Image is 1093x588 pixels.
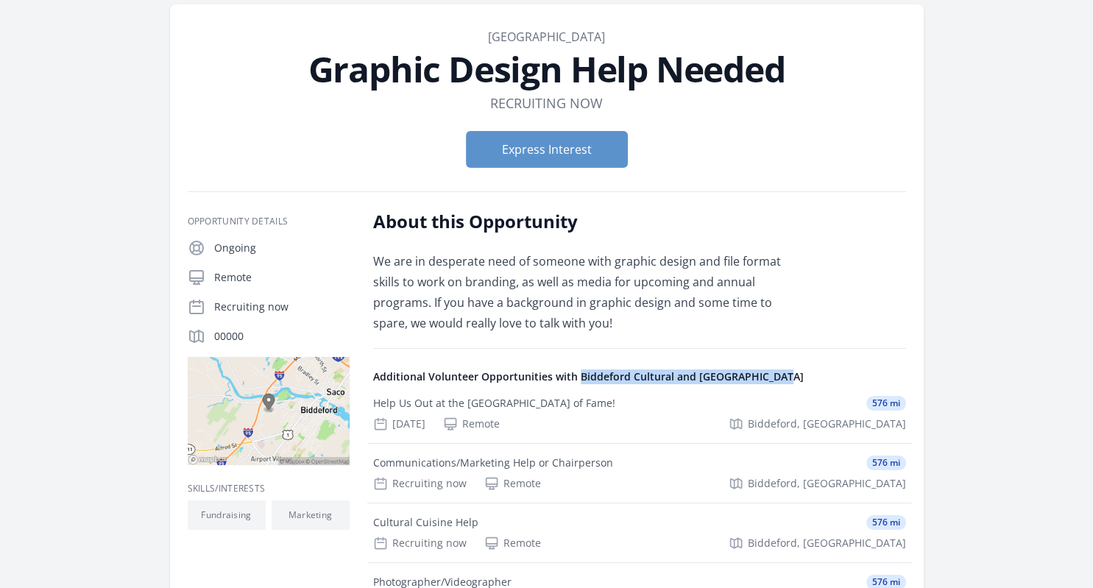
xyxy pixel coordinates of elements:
[373,536,467,550] div: Recruiting now
[373,251,804,333] p: We are in desperate need of someone with graphic design and file format skills to work on brandin...
[214,270,350,285] p: Remote
[748,417,906,431] span: Biddeford, [GEOGRAPHIC_DATA]
[373,210,804,233] h2: About this Opportunity
[367,503,912,562] a: Cultural Cuisine Help 576 mi Recruiting now Remote Biddeford, [GEOGRAPHIC_DATA]
[188,216,350,227] h3: Opportunity Details
[188,500,266,530] li: Fundraising
[272,500,350,530] li: Marketing
[373,417,425,431] div: [DATE]
[373,515,478,530] div: Cultural Cuisine Help
[748,476,906,491] span: Biddeford, [GEOGRAPHIC_DATA]
[488,29,605,45] a: [GEOGRAPHIC_DATA]
[188,357,350,465] img: Map
[443,417,500,431] div: Remote
[188,52,906,87] h1: Graphic Design Help Needed
[373,396,615,411] div: Help Us Out at the [GEOGRAPHIC_DATA] of Fame!
[484,476,541,491] div: Remote
[214,329,350,344] p: 00000
[367,384,912,443] a: Help Us Out at the [GEOGRAPHIC_DATA] of Fame! 576 mi [DATE] Remote Biddeford, [GEOGRAPHIC_DATA]
[373,456,613,470] div: Communications/Marketing Help or Chairperson
[214,241,350,255] p: Ongoing
[866,515,906,530] span: 576 mi
[373,476,467,491] div: Recruiting now
[466,131,628,168] button: Express Interest
[748,536,906,550] span: Biddeford, [GEOGRAPHIC_DATA]
[866,396,906,411] span: 576 mi
[490,93,603,113] dd: Recruiting now
[214,300,350,314] p: Recruiting now
[484,536,541,550] div: Remote
[373,369,906,384] h4: Additional Volunteer Opportunities with Biddeford Cultural and [GEOGRAPHIC_DATA]
[188,483,350,495] h3: Skills/Interests
[367,444,912,503] a: Communications/Marketing Help or Chairperson 576 mi Recruiting now Remote Biddeford, [GEOGRAPHIC_...
[866,456,906,470] span: 576 mi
